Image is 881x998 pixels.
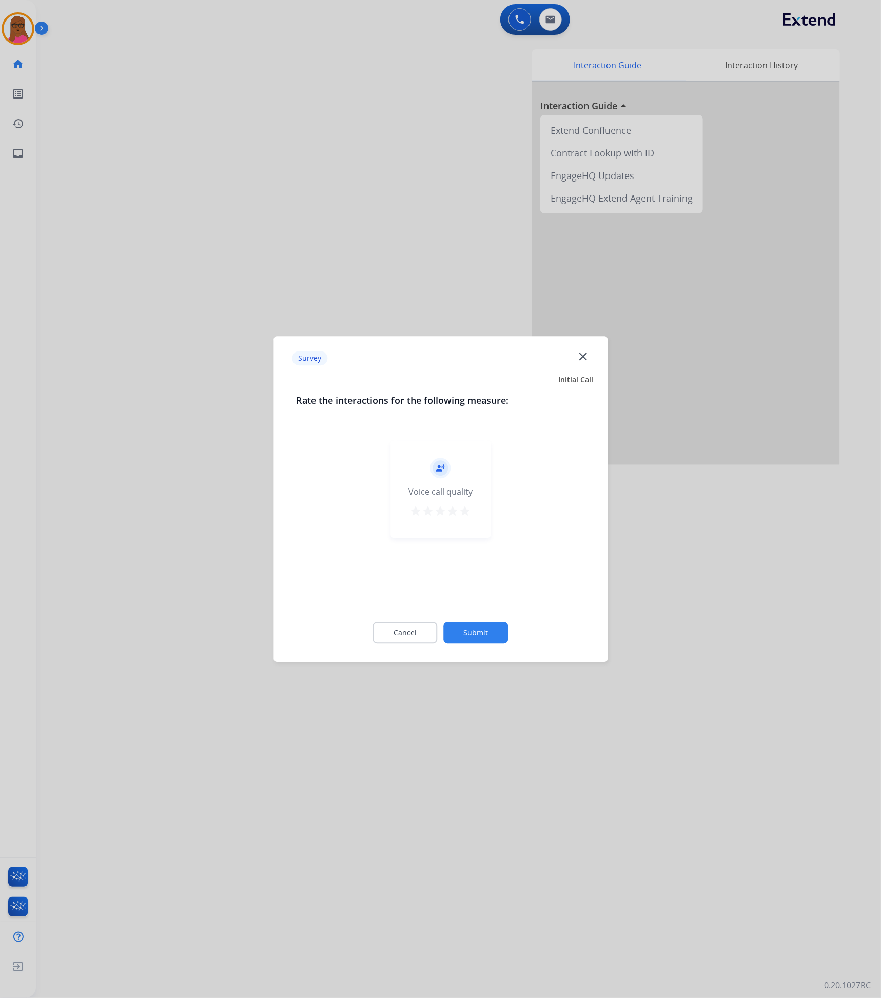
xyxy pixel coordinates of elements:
[824,980,871,992] p: 0.20.1027RC
[373,622,438,643] button: Cancel
[558,375,593,385] span: Initial Call
[576,350,590,363] mat-icon: close
[459,505,472,517] mat-icon: star
[436,463,445,473] mat-icon: record_voice_over
[444,622,508,643] button: Submit
[447,505,459,517] mat-icon: star
[422,505,435,517] mat-icon: star
[435,505,447,517] mat-icon: star
[292,351,327,366] p: Survey
[296,393,585,407] h3: Rate the interactions for the following measure:
[408,485,473,498] div: Voice call quality
[410,505,422,517] mat-icon: star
